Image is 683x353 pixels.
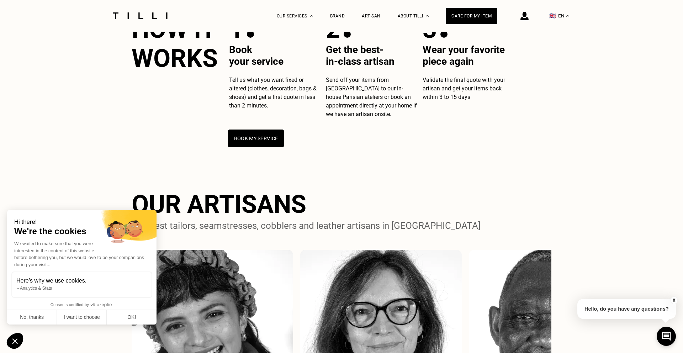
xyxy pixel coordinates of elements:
[326,56,395,67] span: in-class artisan
[228,130,284,147] button: Book my service
[577,299,676,319] p: Hello, do you have any questions?
[326,44,383,56] span: Get the best-
[229,44,252,56] span: Book
[362,14,381,19] a: Artisan
[566,15,569,17] img: menu déroulant
[426,15,429,17] img: About dropdown menu
[671,296,678,304] button: X
[423,44,505,56] span: Wear your favorite
[132,190,306,219] h2: Our Artisans
[520,12,529,20] img: login icon
[446,8,497,24] a: Care for my item
[110,12,170,19] img: Tilli seamstress service logo
[310,15,313,17] img: Dropdown menu
[330,14,345,19] a: Brand
[423,76,514,101] p: Validate the final quote with your artisan and get your items back within 3 to 15 days
[229,56,284,67] span: your service
[132,219,481,233] p: The best tailors, seamstresses, cobblers and leather artisans in [GEOGRAPHIC_DATA]
[326,76,417,118] p: Send off your items from [GEOGRAPHIC_DATA] to our in-house Parisian ateliers or book an appointme...
[423,56,474,67] span: piece again
[229,124,283,147] a: Book my service
[132,15,218,73] h2: How it works
[549,12,556,19] span: 🇬🇧
[229,76,320,110] p: Tell us what you want fixed or altered (clothes, decoration, bags & shoes) and get a first quote ...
